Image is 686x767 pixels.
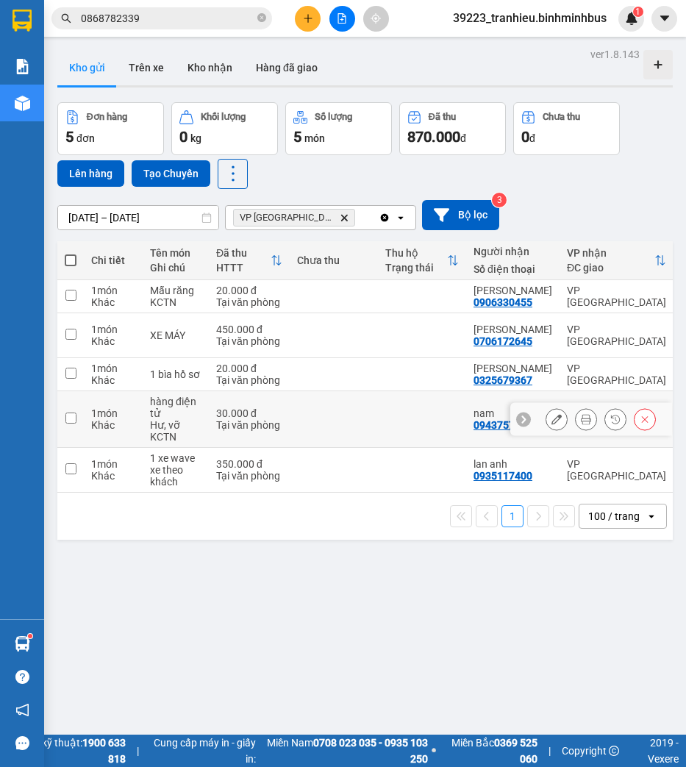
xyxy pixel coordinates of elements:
[216,407,282,419] div: 30.000 đ
[474,263,552,275] div: Số điện thoại
[216,458,282,470] div: 350.000 đ
[216,335,282,347] div: Tại văn phòng
[658,12,671,25] span: caret-down
[91,335,135,347] div: Khác
[440,735,538,767] span: Miền Bắc
[285,102,392,155] button: Số lượng5món
[150,296,201,308] div: KCTN
[588,509,640,524] div: 100 / trang
[297,254,371,266] div: Chưa thu
[257,13,266,22] span: close-circle
[150,285,201,296] div: Mẫu răng
[244,50,329,85] button: Hàng đã giao
[91,363,135,374] div: 1 món
[407,128,460,146] span: 870.000
[460,132,466,144] span: đ
[91,374,135,386] div: Khác
[61,13,71,24] span: search
[91,285,135,296] div: 1 món
[132,160,210,187] button: Tạo Chuyến
[91,458,135,470] div: 1 món
[315,112,352,122] div: Số lượng
[15,703,29,717] span: notification
[57,102,164,155] button: Đơn hàng5đơn
[91,254,135,266] div: Chi tiết
[567,324,666,347] div: VP [GEOGRAPHIC_DATA]
[15,736,29,750] span: message
[150,247,201,259] div: Tên món
[399,102,506,155] button: Đã thu870.000đ
[150,368,201,380] div: 1 bìa hồ sơ
[313,737,428,765] strong: 0708 023 035 - 0935 103 250
[633,7,643,17] sup: 1
[179,128,187,146] span: 0
[567,262,654,274] div: ĐC giao
[395,212,407,224] svg: open
[379,212,390,224] svg: Clear all
[150,262,201,274] div: Ghi chú
[474,324,552,335] div: ANH DUY
[150,735,257,767] span: Cung cấp máy in - giấy in:
[432,748,436,754] span: ⚪️
[494,737,537,765] strong: 0369 525 060
[240,212,334,224] span: VP Sài Gòn
[91,470,135,482] div: Khác
[209,241,290,280] th: Toggle SortBy
[474,470,532,482] div: 0935117400
[474,374,532,386] div: 0325679367
[15,636,30,652] img: warehouse-icon
[549,743,551,759] span: |
[65,128,74,146] span: 5
[28,634,32,638] sup: 1
[329,6,355,32] button: file-add
[216,262,271,274] div: HTTT
[12,10,32,32] img: logo-vxr
[625,12,638,25] img: icon-new-feature
[91,324,135,335] div: 1 món
[385,262,447,274] div: Trạng thái
[216,285,282,296] div: 20.000 đ
[567,363,666,386] div: VP [GEOGRAPHIC_DATA]
[257,12,266,26] span: close-circle
[358,210,360,225] input: Selected VP Sài Gòn.
[492,193,507,207] sup: 3
[378,241,466,280] th: Toggle SortBy
[76,132,95,144] span: đơn
[643,50,673,79] div: Tạo kho hàng mới
[474,407,552,419] div: nam
[233,209,355,226] span: VP Sài Gòn, close by backspace
[91,296,135,308] div: Khác
[15,670,29,684] span: question-circle
[150,452,201,464] div: 1 xe wave
[176,50,244,85] button: Kho nhận
[385,247,447,259] div: Thu hộ
[87,112,127,122] div: Đơn hàng
[474,285,552,296] div: Hiếu Nguyễn
[560,241,674,280] th: Toggle SortBy
[609,746,619,756] span: copyright
[91,407,135,419] div: 1 món
[567,458,666,482] div: VP [GEOGRAPHIC_DATA]
[216,363,282,374] div: 20.000 đ
[216,247,271,259] div: Đã thu
[171,102,278,155] button: Khối lượng0kg
[546,408,568,430] div: Sửa đơn hàng
[216,470,282,482] div: Tại văn phòng
[651,6,677,32] button: caret-down
[216,324,282,335] div: 450.000 đ
[635,7,640,17] span: 1
[150,329,201,341] div: XE MÁY
[150,464,201,488] div: xe theo khách
[81,10,254,26] input: Tìm tên, số ĐT hoặc mã đơn
[150,419,201,443] div: Hư, vỡ KCTN
[82,737,126,765] strong: 1900 633 818
[422,200,499,230] button: Bộ lọc
[501,505,524,527] button: 1
[57,50,117,85] button: Kho gửi
[567,285,666,308] div: VP [GEOGRAPHIC_DATA]
[190,132,201,144] span: kg
[337,13,347,24] span: file-add
[371,13,381,24] span: aim
[304,132,325,144] span: món
[15,59,30,74] img: solution-icon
